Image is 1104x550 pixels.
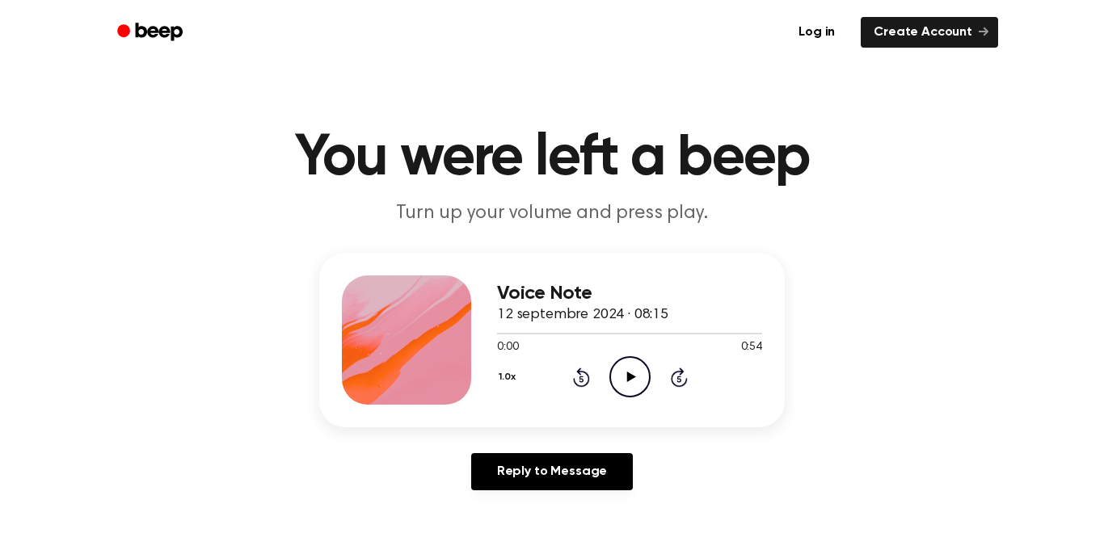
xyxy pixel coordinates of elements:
button: 1.0x [497,363,521,391]
a: Create Account [861,17,998,48]
p: Turn up your volume and press play. [242,200,862,227]
h3: Voice Note [497,283,762,304]
a: Beep [106,17,197,48]
span: 0:00 [497,339,518,356]
a: Reply to Message [471,453,633,490]
h1: You were left a beep [138,129,966,187]
a: Log in [782,14,851,51]
span: 0:54 [741,339,762,356]
span: 12 septembre 2024 · 08:15 [497,308,668,322]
